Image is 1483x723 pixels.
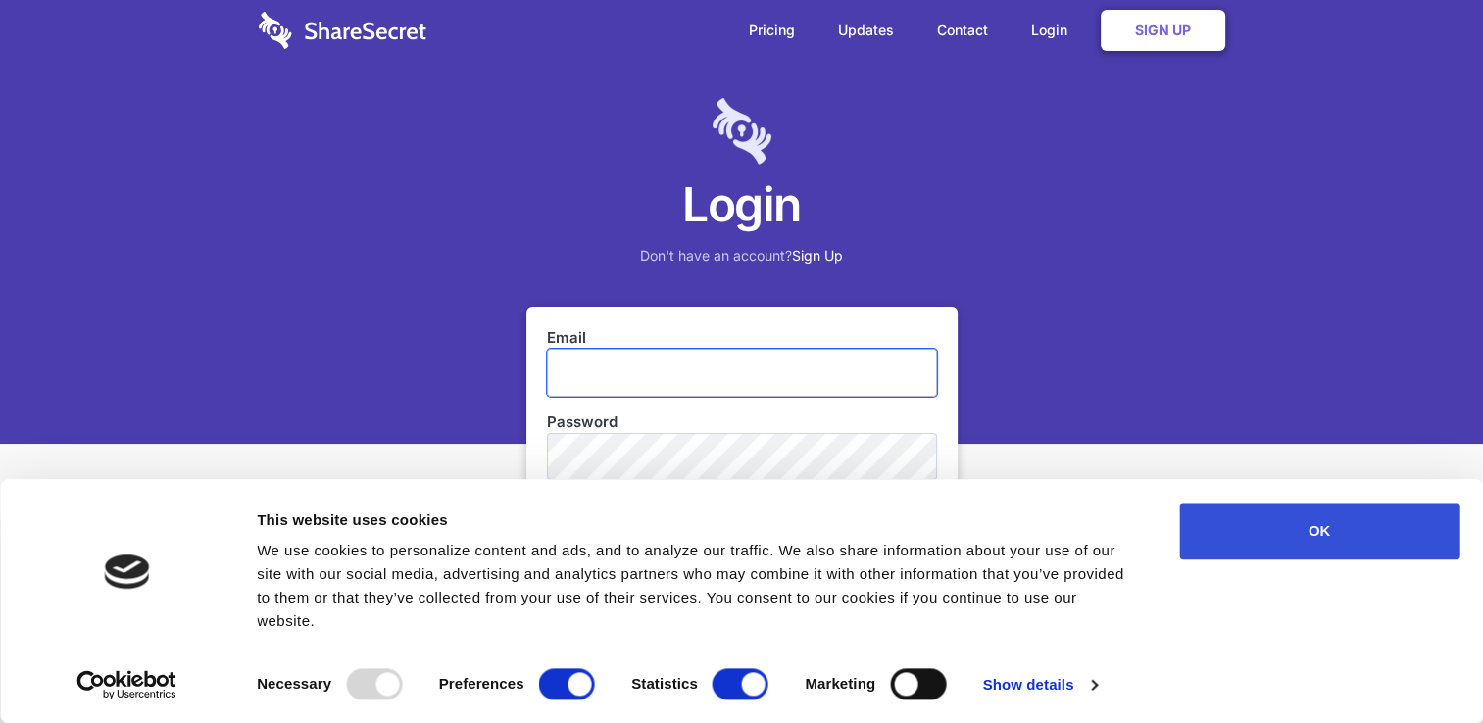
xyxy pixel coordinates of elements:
[439,675,524,692] strong: Preferences
[104,554,149,589] img: logo
[256,660,257,661] legend: Consent Selection
[805,675,875,692] strong: Marketing
[1179,503,1459,559] button: OK
[257,539,1135,633] div: We use cookies to personalize content and ads, and to analyze our traffic. We also share informat...
[547,411,937,433] label: Password
[631,675,698,692] strong: Statistics
[547,327,937,349] label: Email
[257,508,1135,532] div: This website uses cookies
[983,670,1097,699] a: Show details
[792,247,843,264] a: Sign Up
[1385,625,1459,699] iframe: Drift Widget Chat Controller
[713,98,771,165] img: logo-lt-purple-60x68@2x-c671a683ea72a1d466fb5d642181eefbee81c4e10ba9aed56c8e1d7e762e8086.png
[257,675,331,692] strong: Necessary
[1101,10,1225,51] a: Sign Up
[259,12,426,49] img: logo-wordmark-white-trans-d4663122ce5f474addd5e946df7df03e33cb6a1c49d2221995e7729f52c070b2.svg
[41,670,213,699] a: Usercentrics Cookiebot - opens in a new window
